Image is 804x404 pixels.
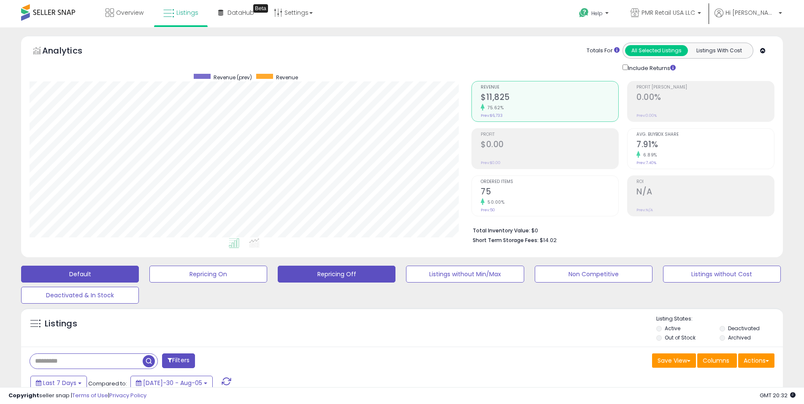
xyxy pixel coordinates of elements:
small: 50.00% [485,199,504,205]
button: Home [132,3,148,19]
button: Deactivated & In Stock [21,287,139,304]
button: Actions [738,353,774,368]
button: Repricing On [149,266,267,283]
button: Save View [652,353,696,368]
button: Listings With Cost [688,45,750,56]
h2: 75 [481,187,618,198]
button: Non Competitive [535,266,652,283]
h2: $0.00 [481,140,618,151]
span: Help [591,10,603,17]
p: Listing States: [656,315,783,323]
button: Columns [697,353,737,368]
span: Columns [703,356,729,365]
button: Gif picker [27,276,33,283]
button: Listings without Min/Max [406,266,524,283]
div: Tooltip anchor [253,4,268,13]
button: Default [21,266,139,283]
small: 6.89% [640,152,657,158]
li: $0 [473,225,768,235]
button: [DATE]-30 - Aug-05 [130,376,213,390]
div: I would suggest this kind of preset. You can set a condition where you useWin BBif, for example, ... [7,35,138,207]
span: Ordered Items [481,180,618,184]
span: Revenue [481,85,618,90]
h2: $11,825 [481,92,618,104]
h5: Listings [45,318,77,330]
span: Hi [PERSON_NAME] [725,8,776,17]
a: Privacy Policy [109,391,146,399]
span: 2025-08-13 20:32 GMT [760,391,796,399]
label: Deactivated [728,325,760,332]
span: $14.02 [540,236,557,244]
small: Prev: N/A [636,207,653,213]
label: Out of Stock [665,334,696,341]
button: Upload attachment [40,276,47,283]
p: Active [41,11,58,19]
span: Avg. Buybox Share [636,132,774,137]
span: Profit [PERSON_NAME] [636,85,774,90]
button: Listings without Cost [663,266,781,283]
a: Terms of Use [72,391,108,399]
div: Hi [PERSON_NAME], I’m just enquiring about the current preset for now - can you confirm my previo... [30,214,162,257]
div: I would suggest this kind of preset. You can set a condition where you use if, for example, there... [14,40,132,139]
h2: N/A [636,187,774,198]
div: Close [148,3,163,19]
b: Total Inventory Value: [473,227,530,234]
span: Overview [116,8,143,17]
h5: Analytics [42,45,99,59]
span: PMR Retail USA LLC [642,8,695,17]
button: Last 7 Days [30,376,87,390]
span: [DATE]-30 - Aug-05 [143,379,202,387]
label: Active [665,325,680,332]
small: Prev: 7.40% [636,160,656,165]
button: All Selected Listings [625,45,688,56]
div: Totals For [587,47,620,55]
img: Profile image for Keirth [24,5,38,18]
small: 75.62% [485,105,504,111]
h1: Keirth [41,4,61,11]
h2: 0.00% [636,92,774,104]
button: Repricing Off [278,266,395,283]
div: Keirth says… [7,35,162,214]
span: Listings [176,8,198,17]
div: Hi [PERSON_NAME], I’m just enquiring about the current preset for now - can you confirm my previo... [37,219,155,252]
span: Revenue (prev) [214,74,252,81]
span: ROI [636,180,774,184]
strong: Copyright [8,391,39,399]
textarea: Message… [7,259,162,273]
div: seller snap | | [8,392,146,400]
small: Prev: $6,733 [481,113,503,118]
span: DataHub [227,8,254,17]
b: Short Term Storage Fees: [473,237,539,244]
span: Profit [481,132,618,137]
i: Get Help [579,8,589,18]
button: go back [5,3,22,19]
div: Scott says… [7,214,162,264]
span: Compared to: [88,380,127,388]
a: Hi [PERSON_NAME] [715,8,782,27]
span: Last 7 Days [43,379,76,387]
span: Revenue [276,74,298,81]
div: Include Returns [616,63,686,73]
h2: 7.91% [636,140,774,151]
small: Prev: $0.00 [481,160,501,165]
label: Archived [728,334,751,341]
small: Prev: 0.00% [636,113,657,118]
small: Prev: 50 [481,207,495,213]
a: Help [572,1,617,27]
button: Filters [162,353,195,368]
button: Send a message… [145,273,158,286]
button: Emoji picker [13,276,20,283]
